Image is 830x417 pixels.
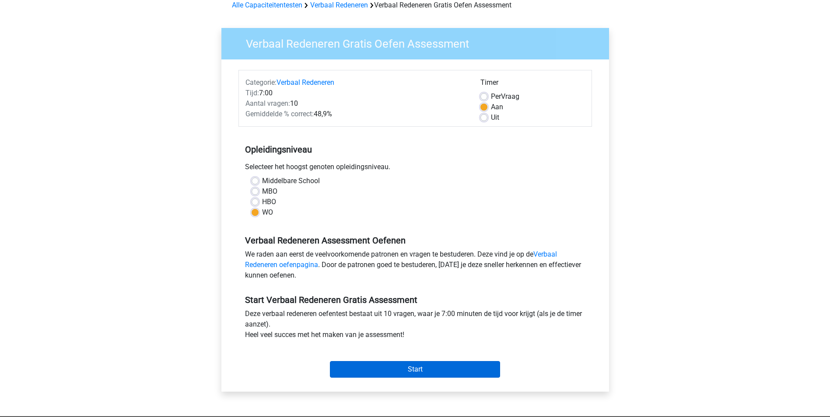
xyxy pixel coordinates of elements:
a: Verbaal Redeneren [310,1,368,9]
h5: Opleidingsniveau [245,141,585,158]
div: Selecteer het hoogst genoten opleidingsniveau. [238,162,592,176]
a: Alle Capaciteitentesten [232,1,302,9]
h3: Verbaal Redeneren Gratis Oefen Assessment [235,34,602,51]
div: 10 [239,98,474,109]
div: Timer [480,77,585,91]
label: Aan [491,102,503,112]
span: Tijd: [245,89,259,97]
span: Categorie: [245,78,277,87]
div: 48,9% [239,109,474,119]
span: Gemiddelde % correct: [245,110,314,118]
span: Aantal vragen: [245,99,290,108]
div: We raden aan eerst de veelvoorkomende patronen en vragen te bestuderen. Deze vind je op de . Door... [238,249,592,284]
label: Uit [491,112,499,123]
input: Start [330,361,500,378]
label: Middelbare School [262,176,320,186]
a: Verbaal Redeneren [277,78,334,87]
div: 7:00 [239,88,474,98]
div: Deze verbaal redeneren oefentest bestaat uit 10 vragen, waar je 7:00 minuten de tijd voor krijgt ... [238,309,592,344]
h5: Verbaal Redeneren Assessment Oefenen [245,235,585,246]
span: Per [491,92,501,101]
label: WO [262,207,273,218]
label: HBO [262,197,276,207]
label: Vraag [491,91,519,102]
label: MBO [262,186,277,197]
h5: Start Verbaal Redeneren Gratis Assessment [245,295,585,305]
